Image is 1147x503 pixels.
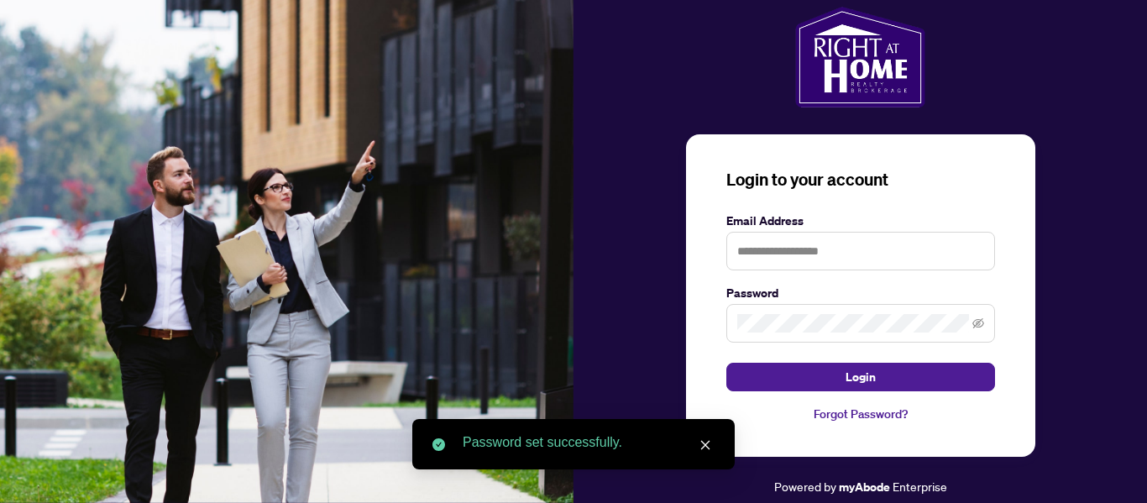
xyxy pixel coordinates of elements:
label: Password [726,284,995,302]
div: Password set successfully. [463,432,715,453]
span: close [699,439,711,451]
label: Email Address [726,212,995,230]
span: Enterprise [893,479,947,494]
img: ma-logo [795,7,925,107]
button: Login [726,363,995,391]
span: check-circle [432,438,445,451]
span: eye-invisible [972,317,984,329]
a: Close [696,436,715,454]
a: myAbode [839,478,890,496]
a: Forgot Password? [726,405,995,423]
h3: Login to your account [726,168,995,191]
span: Powered by [774,479,836,494]
span: Login [846,364,876,390]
